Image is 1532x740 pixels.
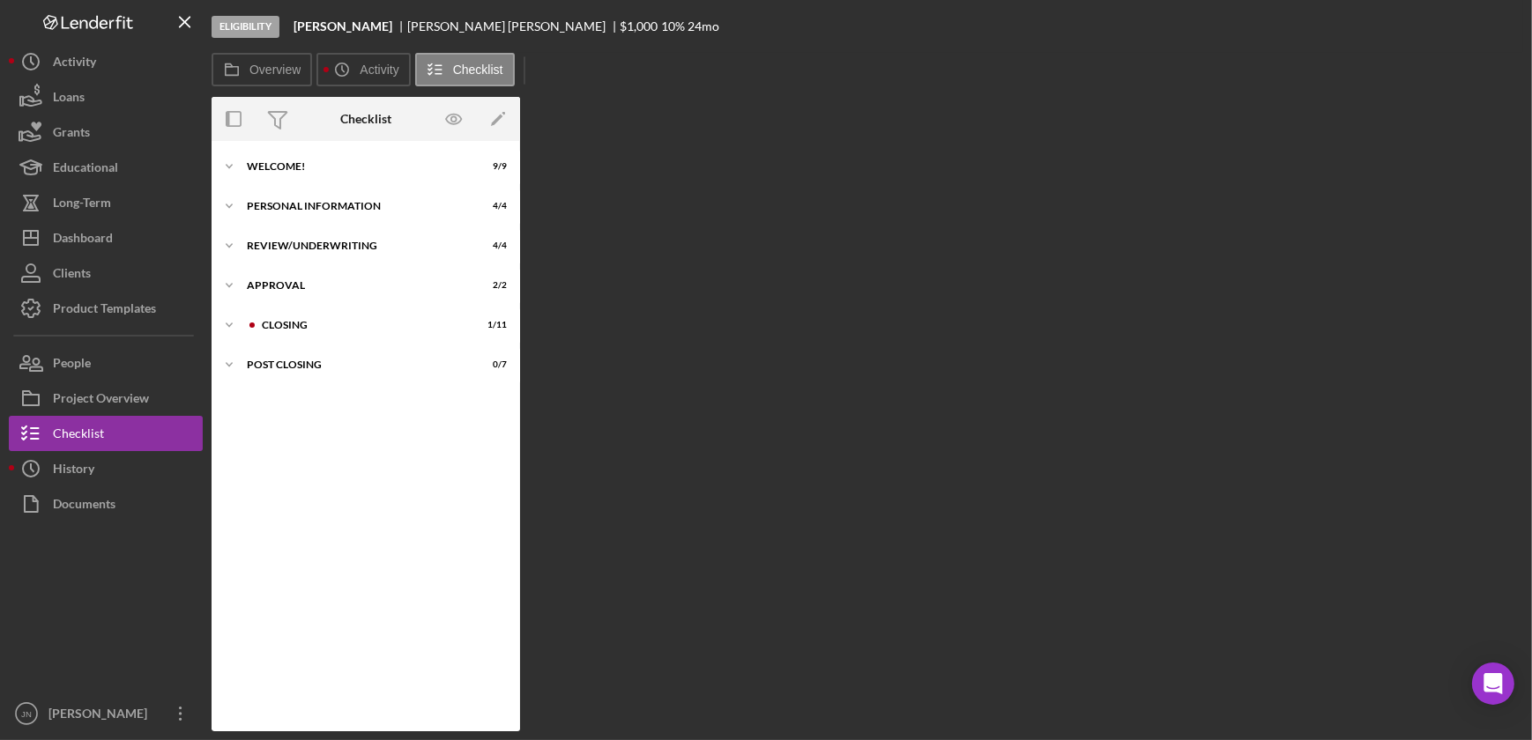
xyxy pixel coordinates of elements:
div: Documents [53,486,115,526]
div: Activity [53,44,96,84]
div: Personal Information [247,201,463,211]
div: Educational [53,150,118,189]
button: Long-Term [9,185,203,220]
div: 2 / 2 [475,280,507,291]
button: History [9,451,203,486]
div: Approval [247,280,463,291]
button: Educational [9,150,203,185]
div: 9 / 9 [475,161,507,172]
div: History [53,451,94,491]
div: Post Closing [247,359,463,370]
button: JN[PERSON_NAME] [9,696,203,731]
div: Checklist [340,112,391,126]
button: Activity [316,53,410,86]
button: Project Overview [9,381,203,416]
div: Dashboard [53,220,113,260]
div: Project Overview [53,381,149,420]
button: Grants [9,115,203,150]
span: $1,000 [621,18,658,33]
button: Documents [9,486,203,522]
button: Activity [9,44,203,79]
div: Product Templates [53,291,156,330]
div: 1 / 11 [475,320,507,330]
div: 4 / 4 [475,240,507,251]
div: Checklist [53,416,104,455]
div: Clients [53,255,91,295]
button: Product Templates [9,291,203,326]
label: Activity [360,63,398,77]
button: People [9,345,203,381]
label: Checklist [453,63,503,77]
div: [PERSON_NAME] [PERSON_NAME] [407,19,621,33]
button: Clients [9,255,203,291]
div: Welcome! [247,161,463,172]
div: People [53,345,91,385]
div: 24 mo [688,19,719,33]
button: Checklist [415,53,515,86]
text: JN [21,709,32,719]
label: Overview [249,63,301,77]
div: Grants [53,115,90,154]
button: Checklist [9,416,203,451]
div: Review/Underwriting [247,240,463,251]
button: Dashboard [9,220,203,255]
div: 0 / 7 [475,359,507,370]
b: [PERSON_NAME] [294,19,392,33]
div: Closing [262,320,463,330]
div: Open Intercom Messenger [1472,662,1514,705]
div: Long-Term [53,185,111,225]
button: Loans [9,79,203,115]
div: Eligibility [212,16,279,38]
button: Overview [212,53,312,86]
div: 4 / 4 [475,201,507,211]
div: Loans [53,79,85,119]
div: 10 % [661,19,685,33]
div: [PERSON_NAME] [44,696,159,736]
